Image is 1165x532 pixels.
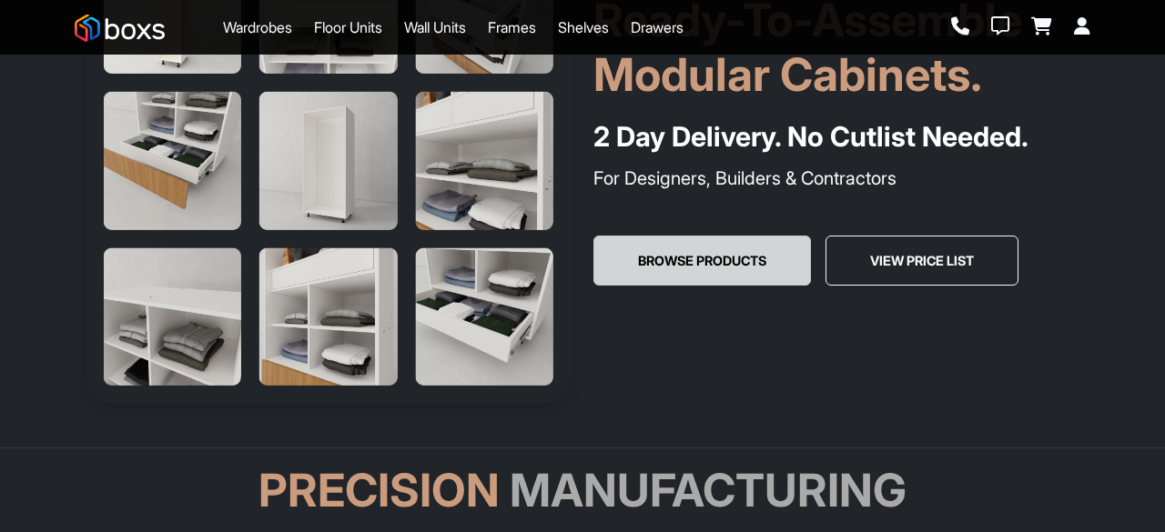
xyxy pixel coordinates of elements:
button: Browse Products [593,236,811,286]
a: Frames [488,16,536,38]
span: Precision [258,463,500,517]
h4: 2 Day Delivery. No Cutlist Needed. [593,116,1079,157]
a: Drawers [631,16,684,38]
span: Manufacturing [510,463,907,517]
img: Boxs Store logo [75,15,165,42]
a: Wardrobes [223,16,292,38]
a: Wall Units [404,16,466,38]
a: Shelves [558,16,609,38]
p: For Designers, Builders & Contractors [593,165,1079,192]
a: Floor Units [314,16,382,38]
button: View Price List [826,236,1018,286]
